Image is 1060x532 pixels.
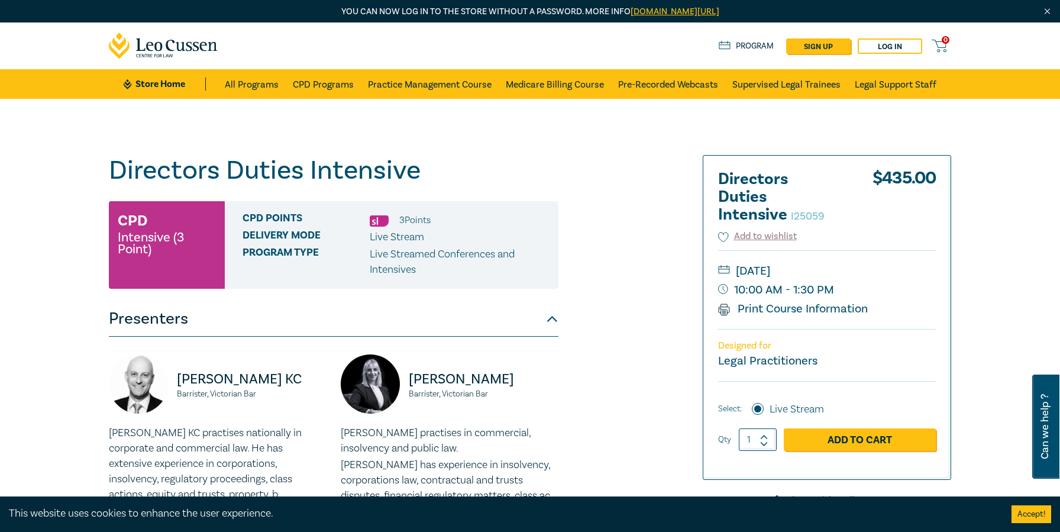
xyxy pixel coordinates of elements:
[786,38,851,54] a: sign up
[341,457,558,504] p: [PERSON_NAME] has experience in insolvency, corporations law, contractual and trusts disputes, fi...
[618,69,718,99] a: Pre-Recorded Webcasts
[109,425,327,502] p: [PERSON_NAME] KC practises nationally in corporate and commercial law. He has extensive experienc...
[341,354,400,414] img: https://s3.ap-southeast-2.amazonaws.com/leo-cussen-store-production-content/Contacts/Panagiota%20...
[118,231,216,255] small: Intensive (3 Point)
[177,390,327,398] small: Barrister, Victorian Bar
[409,390,558,398] small: Barrister, Victorian Bar
[399,212,431,228] li: 3 Point s
[506,69,604,99] a: Medicare Billing Course
[718,170,848,224] h2: Directors Duties Intensive
[631,6,719,17] a: [DOMAIN_NAME][URL]
[718,230,797,243] button: Add to wishlist
[942,36,949,44] span: 0
[770,402,824,417] label: Live Stream
[718,301,868,317] a: Print Course Information
[341,425,558,456] p: [PERSON_NAME] practises in commercial, insolvency and public law.
[1011,505,1051,523] button: Accept cookies
[109,301,558,337] button: Presenters
[718,353,817,369] small: Legal Practitioners
[719,40,774,53] a: Program
[243,212,370,228] span: CPD Points
[855,69,936,99] a: Legal Support Staff
[243,230,370,245] span: Delivery Mode
[718,280,936,299] small: 10:00 AM - 1:30 PM
[368,69,492,99] a: Practice Management Course
[718,402,742,415] span: Select:
[739,428,777,451] input: 1
[370,215,389,227] img: Substantive Law
[109,354,168,414] img: https://s3.ap-southeast-2.amazonaws.com/leo-cussen-store-production-content/Contacts/Oren%20Bigos...
[118,210,147,231] h3: CPD
[732,69,841,99] a: Supervised Legal Trainees
[718,262,936,280] small: [DATE]
[872,170,936,230] div: $ 435.00
[409,370,558,389] p: [PERSON_NAME]
[1042,7,1052,17] img: Close
[784,428,936,451] a: Add to Cart
[225,69,279,99] a: All Programs
[109,155,558,186] h1: Directors Duties Intensive
[243,247,370,278] span: Program type
[9,506,994,521] div: This website uses cookies to enhance the user experience.
[370,230,424,244] span: Live Stream
[718,340,936,352] p: Designed for
[370,247,550,278] p: Live Streamed Conferences and Intensives
[124,78,206,91] a: Store Home
[1039,382,1051,472] span: Can we help ?
[718,433,731,446] label: Qty
[293,69,354,99] a: CPD Programs
[791,209,824,223] small: I25059
[703,493,951,508] a: Share with Colleagues
[177,370,327,389] p: [PERSON_NAME] KC
[109,5,951,18] p: You can now log in to the store without a password. More info
[858,38,922,54] a: Log in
